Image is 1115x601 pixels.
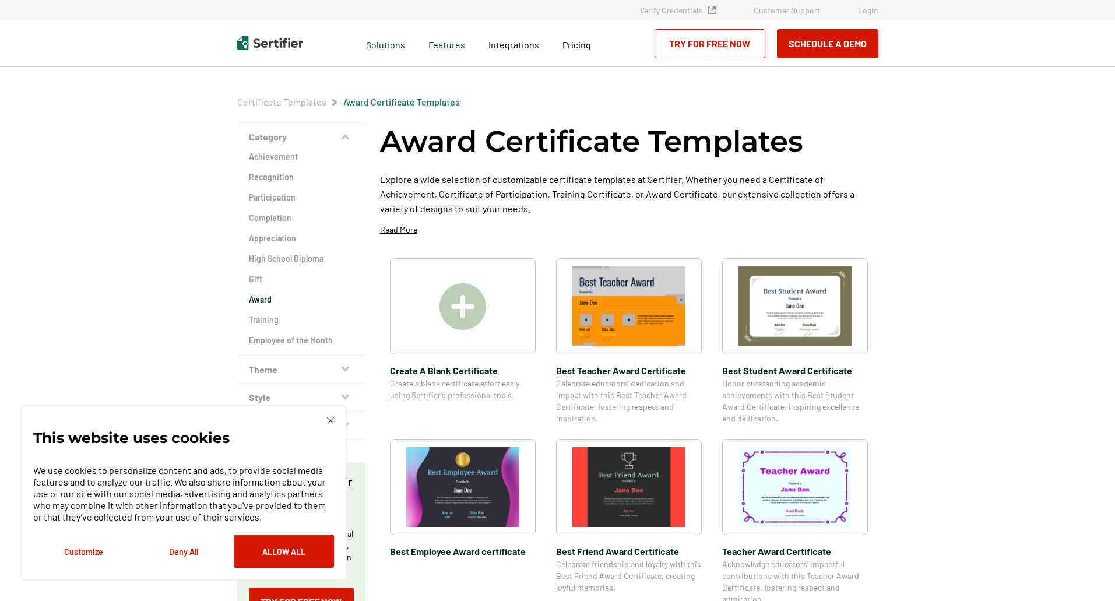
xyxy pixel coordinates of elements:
[380,172,878,216] p: Explore a wide selection of customizable certificate templates at Sertifier. Whether you need a C...
[572,266,685,346] img: Best Teacher Award Certificate​
[33,432,230,444] p: This website uses cookies
[237,356,365,384] button: Theme
[640,5,716,15] a: Verify Credentials
[33,535,133,568] button: Customize
[390,363,536,378] span: Create A Blank Certificate
[406,447,519,527] img: Best Employee Award certificate​
[327,417,334,424] img: Cookie Popup Close
[237,96,460,108] div: Breadcrumb
[488,39,539,50] span: Integrations
[556,558,702,593] span: Celebrate friendship and loyalty with this Best Friend Award Certificate, creating joyful memories.
[562,39,591,50] span: Pricing
[249,273,354,285] a: Gift
[738,447,852,527] img: Teacher Award Certificate
[556,378,702,424] span: Celebrate educators’ dedication and impact with this Best Teacher Award Certificate, fostering re...
[249,335,354,346] a: Employee of the Month
[572,447,685,527] img: Best Friend Award Certificate​
[33,465,334,523] p: We use cookies to personalize content and ads, to provide social media features and to analyze ou...
[237,151,365,356] div: Category
[249,233,354,244] a: Appreciation
[390,544,536,558] span: Best Employee Award certificate​
[722,544,868,558] span: Teacher Award Certificate
[249,171,354,183] a: Recognition
[722,378,868,424] span: Honor outstanding academic achievements with this Best Student Award Certificate, inspiring excel...
[390,378,536,401] span: Create a blank certificate effortlessly using Sertifier’s professional tools.
[249,314,354,326] a: Training
[858,5,878,15] a: Login
[249,151,354,163] a: Achievement
[556,544,702,558] span: Best Friend Award Certificate​
[655,29,765,58] a: Try for Free Now
[249,253,354,265] a: High School Diploma
[343,96,460,107] a: Award Certificate Templates
[237,36,303,50] img: Sertifier | Digital Credentialing Platform
[428,36,465,51] span: Features
[237,96,326,107] a: Certificate Templates
[380,224,417,236] p: Read More
[1057,545,1115,601] iframe: Chat Widget
[777,29,878,58] button: Schedule a Demo
[237,123,365,151] button: Category
[556,363,702,378] span: Best Teacher Award Certificate​
[366,36,405,51] span: Solutions
[708,6,716,14] img: Verified
[249,212,354,224] a: Completion
[237,384,365,412] button: Style
[738,266,852,346] img: Best Student Award Certificate​
[722,258,868,424] a: Best Student Award Certificate​Best Student Award Certificate​Honor outstanding academic achievem...
[722,363,868,378] span: Best Student Award Certificate​
[234,535,334,568] button: Allow All
[343,96,460,108] span: Award Certificate Templates
[754,5,820,15] a: Customer Support
[249,294,354,305] a: Award
[380,122,803,160] h1: Award Certificate Templates
[249,192,354,203] a: Participation
[237,96,326,108] span: Certificate Templates
[133,535,234,568] button: Deny All
[562,36,591,51] a: Pricing
[488,36,539,51] a: Integrations
[439,283,486,330] img: Create A Blank Certificate
[556,258,702,424] a: Best Teacher Award Certificate​Best Teacher Award Certificate​Celebrate educators’ dedication and...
